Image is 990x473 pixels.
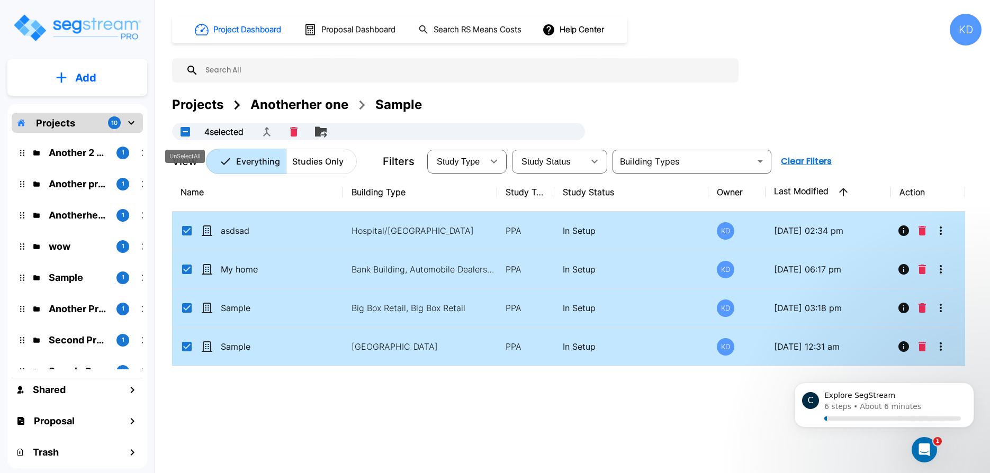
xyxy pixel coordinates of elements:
h1: Project Dashboard [213,24,281,36]
p: [DATE] 02:34 pm [774,224,883,237]
button: Merge [256,121,277,142]
button: Proposal Dashboard [300,19,401,41]
p: 1 [122,242,124,251]
p: Anotherher one [49,208,108,222]
button: Search RS Means Costs [414,20,527,40]
p: Another 2 project [49,145,108,160]
iframe: Intercom notifications message [778,370,990,444]
p: Hospital/[GEOGRAPHIC_DATA] [352,224,494,237]
div: Platform [206,149,357,174]
p: In Setup [563,340,700,353]
p: Projects [36,116,75,130]
button: More-Options [930,297,951,319]
span: 1 [933,437,942,445]
button: Delete [286,123,302,141]
p: 1 [122,179,124,188]
p: PPA [506,302,546,314]
p: In Setup [563,263,700,276]
p: Sample [221,302,327,314]
input: Search All [199,58,733,83]
th: Study Type [497,173,554,212]
th: Name [172,173,343,212]
span: Study Type [437,157,480,166]
h1: Shared [33,383,66,397]
p: 1 [122,211,124,220]
h1: Search RS Means Costs [434,24,521,36]
div: KD [717,299,734,317]
p: Add [75,70,96,86]
button: Delete [914,336,930,357]
span: Study Status [521,157,571,166]
button: Info [893,220,914,241]
th: Owner [708,173,766,212]
p: 1 [122,367,124,376]
h1: Proposal Dashboard [321,24,395,36]
p: Second Project [49,333,108,347]
p: Studies Only [292,155,344,168]
button: Project Dashboard [191,18,287,41]
iframe: Intercom live chat [912,437,937,462]
div: KD [950,14,982,46]
p: PPA [506,340,546,353]
p: In Setup [563,224,700,237]
p: [GEOGRAPHIC_DATA] [352,340,494,353]
div: Anotherher one [250,95,348,114]
p: Another project [49,177,108,191]
p: 1 [122,148,124,157]
p: Bank Building, Automobile Dealership Site, Coffee Shop Building [352,263,494,276]
p: Sample [49,270,108,285]
button: Delete [914,259,930,280]
button: Help Center [540,20,608,40]
p: Filters [383,153,415,169]
div: Select [429,147,483,176]
p: In Setup [563,302,700,314]
div: KD [717,338,734,356]
div: KD [717,222,734,240]
p: PPA [506,224,546,237]
p: [DATE] 06:17 pm [774,263,883,276]
button: Add [7,62,147,93]
input: Building Types [616,154,751,169]
button: Clear Filters [777,151,836,172]
button: Info [893,259,914,280]
p: 10 [111,119,118,128]
p: Sample Project [49,364,108,378]
button: More-Options [930,336,951,357]
p: [DATE] 12:31 am [774,340,883,353]
div: Sample [375,95,422,114]
h1: Trash [33,445,59,459]
p: 1 [122,304,124,313]
p: Big Box Retail, Big Box Retail [352,302,494,314]
th: Action [891,173,965,212]
div: KD [717,261,734,278]
p: [DATE] 03:18 pm [774,302,883,314]
p: asdsad [221,224,327,237]
img: Logo [12,13,142,43]
button: Delete [914,220,930,241]
button: Info [893,297,914,319]
th: Study Status [554,173,708,212]
p: 1 [122,273,124,282]
div: Select [514,147,584,176]
button: Move [310,121,331,142]
button: UnSelectAll [175,121,196,142]
p: Everything [236,155,280,168]
p: Sample [221,340,327,353]
th: Last Modified [766,173,891,212]
div: UnSelectAll [165,150,205,163]
button: More-Options [930,220,951,241]
button: Open [753,154,768,169]
p: PPA [506,263,546,276]
p: Another Project 2 [49,302,108,316]
button: Delete [914,297,930,319]
button: More-Options [930,259,951,280]
p: 4 selected [204,125,244,138]
th: Building Type [343,173,497,212]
